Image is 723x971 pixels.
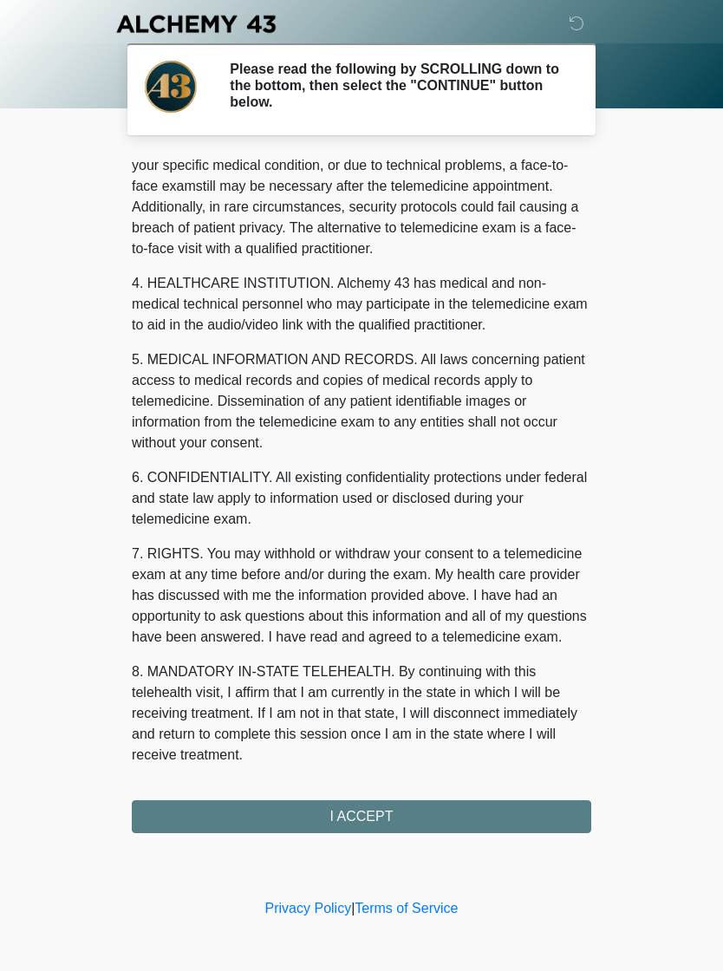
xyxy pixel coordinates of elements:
[265,901,352,916] a: Privacy Policy
[132,467,591,530] p: 6. CONFIDENTIALITY. All existing confidentiality protections under federal and state law apply to...
[132,72,591,259] p: 3. RISKS, BENEFITS AND ALTERNATIVES. The benefits of telemedicine include having access to medica...
[132,349,591,453] p: 5. MEDICAL INFORMATION AND RECORDS. All laws concerning patient access to medical records and cop...
[132,544,591,648] p: 7. RIGHTS. You may withhold or withdraw your consent to a telemedicine exam at any time before an...
[230,61,565,111] h2: Please read the following by SCROLLING down to the bottom, then select the "CONTINUE" button below.
[132,273,591,336] p: 4. HEALTHCARE INSTITUTION. Alchemy 43 has medical and non-medical technical personnel who may par...
[145,61,197,113] img: Agent Avatar
[114,13,277,35] img: Alchemy 43 Logo
[132,661,591,766] p: 8. MANDATORY IN-STATE TELEHEALTH. By continuing with this telehealth visit, I affirm that I am cu...
[351,901,355,916] a: |
[355,901,458,916] a: Terms of Service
